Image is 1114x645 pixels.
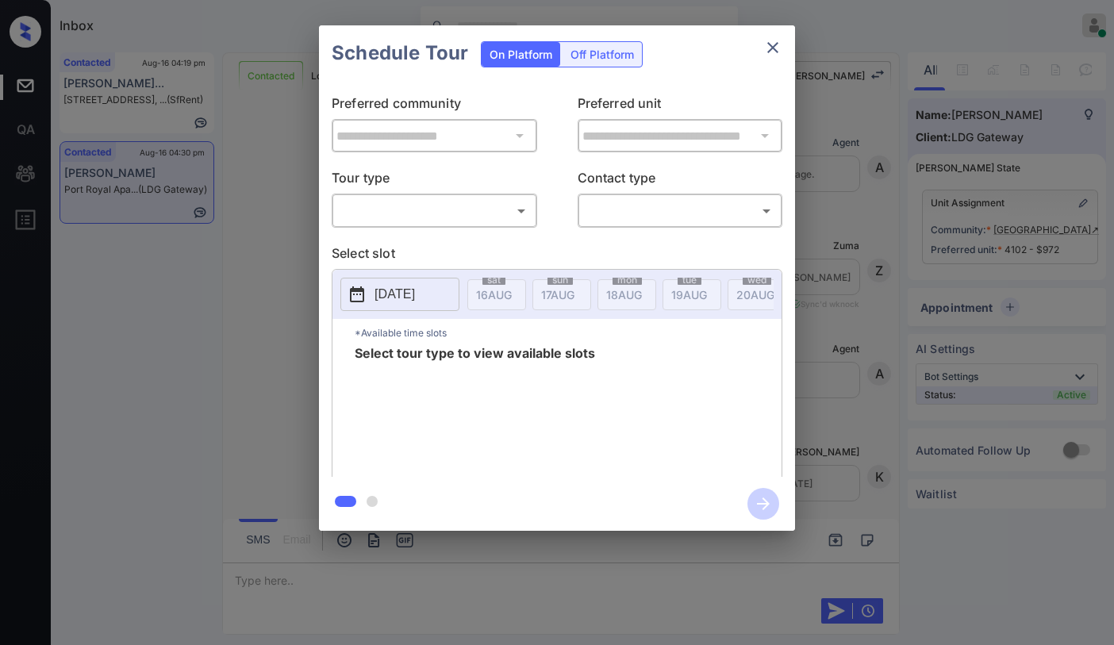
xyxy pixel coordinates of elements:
[563,42,642,67] div: Off Platform
[757,32,789,63] button: close
[340,278,459,311] button: [DATE]
[355,347,595,474] span: Select tour type to view available slots
[578,168,783,194] p: Contact type
[578,94,783,119] p: Preferred unit
[482,42,560,67] div: On Platform
[375,285,415,304] p: [DATE]
[332,94,537,119] p: Preferred community
[332,168,537,194] p: Tour type
[332,244,782,269] p: Select slot
[355,319,782,347] p: *Available time slots
[319,25,481,81] h2: Schedule Tour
